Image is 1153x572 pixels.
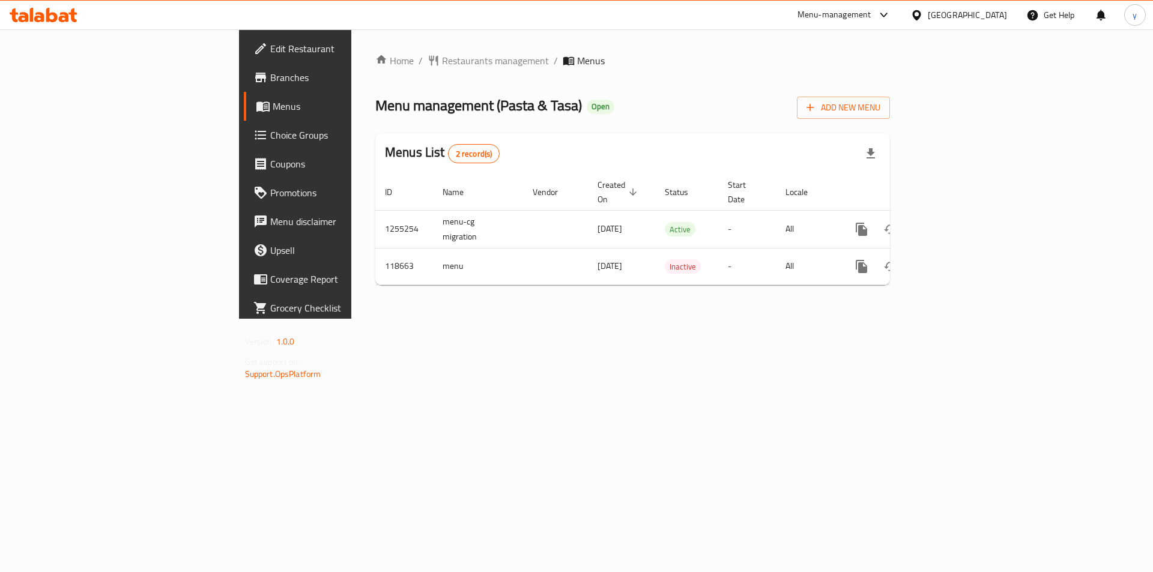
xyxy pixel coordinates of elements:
button: Add New Menu [797,97,890,119]
span: Created On [598,178,641,206]
a: Upsell [244,236,432,265]
td: menu-cg migration [433,210,523,248]
span: ID [385,185,408,199]
span: Open [587,101,614,112]
div: Inactive [665,259,701,274]
a: Restaurants management [428,53,549,68]
li: / [554,53,558,68]
span: Version: [245,334,274,349]
th: Actions [838,174,972,211]
span: Active [665,223,695,236]
span: Restaurants management [442,53,549,68]
span: Menu disclaimer [270,214,422,229]
span: Menus [273,99,422,113]
div: Open [587,100,614,114]
a: Menu disclaimer [244,207,432,236]
span: Promotions [270,185,422,200]
span: Inactive [665,260,701,274]
span: Start Date [728,178,761,206]
span: Get support on: [245,354,300,370]
span: Grocery Checklist [270,301,422,315]
a: Choice Groups [244,121,432,149]
button: more [847,215,876,244]
td: - [718,248,776,284]
span: [DATE] [598,258,622,274]
a: Coupons [244,149,432,178]
a: Coverage Report [244,265,432,294]
td: All [776,248,838,284]
a: Edit Restaurant [244,34,432,63]
nav: breadcrumb [375,53,890,68]
button: Change Status [876,215,905,244]
span: Choice Groups [270,128,422,142]
span: y [1133,8,1137,22]
span: 2 record(s) [449,148,500,160]
td: menu [433,248,523,284]
td: All [776,210,838,248]
span: Branches [270,70,422,85]
span: Name [443,185,479,199]
span: Add New Menu [806,100,880,115]
div: Active [665,222,695,236]
span: Menu management ( Pasta & Tasa ) [375,92,582,119]
a: Promotions [244,178,432,207]
div: Export file [856,139,885,168]
a: Grocery Checklist [244,294,432,322]
span: 1.0.0 [276,334,295,349]
span: Status [665,185,704,199]
span: Vendor [533,185,573,199]
a: Menus [244,92,432,121]
div: Menu-management [797,8,871,22]
div: [GEOGRAPHIC_DATA] [928,8,1007,22]
span: Upsell [270,243,422,257]
td: - [718,210,776,248]
a: Branches [244,63,432,92]
div: Total records count [448,144,500,163]
button: Change Status [876,252,905,281]
table: enhanced table [375,174,972,285]
button: more [847,252,876,281]
span: Edit Restaurant [270,41,422,56]
a: Support.OpsPlatform [245,366,321,382]
span: Coverage Report [270,272,422,286]
span: Menus [577,53,605,68]
h2: Menus List [385,143,500,163]
span: Locale [785,185,823,199]
span: [DATE] [598,221,622,236]
span: Coupons [270,157,422,171]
